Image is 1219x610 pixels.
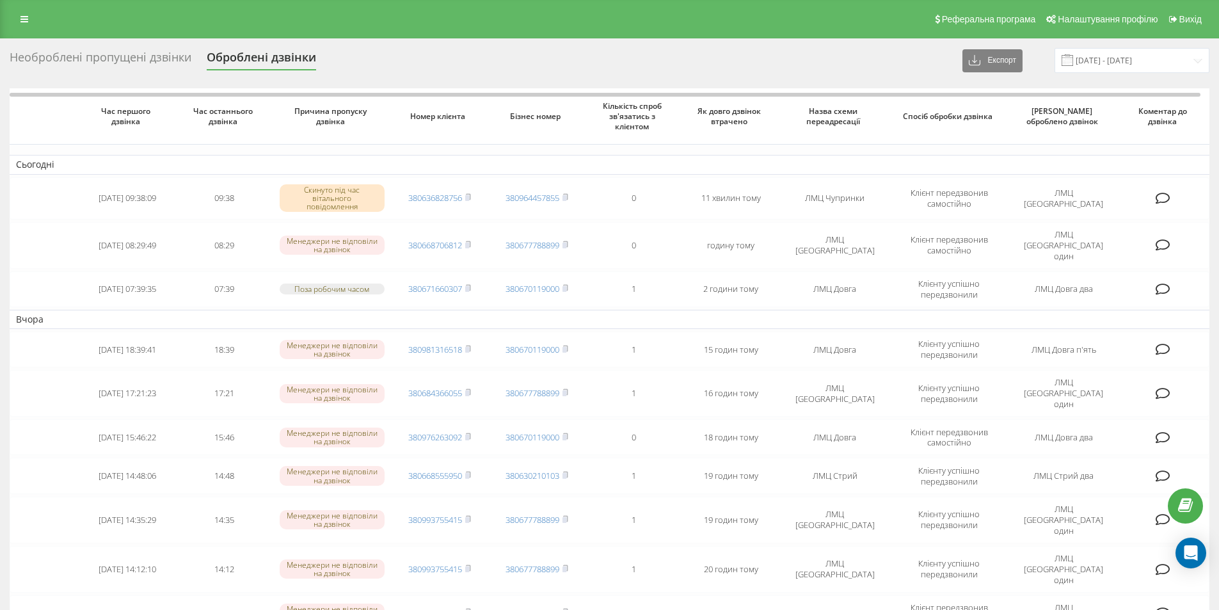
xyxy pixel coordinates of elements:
[280,184,385,213] div: Скинуто під час вітального повідомлення
[585,332,682,367] td: 1
[779,419,890,455] td: ЛМЦ Довга
[506,192,559,204] a: 380964457855
[890,222,1008,269] td: Клієнт передзвонив самостійно
[779,332,890,367] td: ЛМЦ Довга
[408,283,462,294] a: 380671660307
[408,563,462,575] a: 380993755415
[506,514,559,526] a: 380677788899
[285,106,379,126] span: Причина пропуску дзвінка
[79,546,176,593] td: [DATE] 14:12:10
[890,546,1008,593] td: Клієнту успішно передзвонили
[682,370,779,417] td: 16 годин тому
[890,370,1008,417] td: Клієнту успішно передзвонили
[779,458,890,494] td: ЛМЦ Стрий
[779,370,890,417] td: ЛМЦ [GEOGRAPHIC_DATA]
[1008,271,1119,307] td: ЛМЦ Довга два
[779,271,890,307] td: ЛМЦ Довга
[890,419,1008,455] td: Клієнт передзвонив самостійно
[506,470,559,481] a: 380630210103
[280,559,385,579] div: Менеджери не відповіли на дзвінок
[1008,497,1119,543] td: ЛМЦ [GEOGRAPHIC_DATA] один
[1129,106,1199,126] span: Коментар до дзвінка
[890,271,1008,307] td: Клієнту успішно передзвонили
[585,177,682,220] td: 0
[506,387,559,399] a: 380677788899
[1008,458,1119,494] td: ЛМЦ Стрий два
[506,283,559,294] a: 380670119000
[585,546,682,593] td: 1
[498,111,575,122] span: Бізнес номер
[506,344,559,355] a: 380670119000
[1058,14,1158,24] span: Налаштування профілю
[585,271,682,307] td: 1
[585,497,682,543] td: 1
[79,177,176,220] td: [DATE] 09:38:09
[779,177,890,220] td: ЛМЦ Чупринки
[79,222,176,269] td: [DATE] 08:29:49
[585,458,682,494] td: 1
[1175,538,1206,568] div: Open Intercom Messenger
[585,419,682,455] td: 0
[187,106,263,126] span: Час останнього дзвінка
[1008,419,1119,455] td: ЛМЦ Довга два
[506,563,559,575] a: 380677788899
[280,340,385,359] div: Менеджери не відповіли на дзвінок
[79,271,176,307] td: [DATE] 07:39:35
[176,370,273,417] td: 17:21
[682,497,779,543] td: 19 годин тому
[10,310,1209,329] td: Вчора
[902,111,997,122] span: Спосіб обробки дзвінка
[408,387,462,399] a: 380684366055
[280,236,385,255] div: Менеджери не відповіли на дзвінок
[962,49,1023,72] button: Експорт
[79,332,176,367] td: [DATE] 18:39:41
[1179,14,1202,24] span: Вихід
[1019,106,1108,126] span: [PERSON_NAME] оброблено дзвінок
[408,344,462,355] a: 380981316518
[779,497,890,543] td: ЛМЦ [GEOGRAPHIC_DATA]
[506,239,559,251] a: 380677788899
[942,14,1036,24] span: Реферальна програма
[682,546,779,593] td: 20 годин тому
[890,497,1008,543] td: Клієнту успішно передзвонили
[890,177,1008,220] td: Клієнт передзвонив самостійно
[596,101,672,131] span: Кількість спроб зв'язатись з клієнтом
[90,106,166,126] span: Час першого дзвінка
[280,428,385,447] div: Менеджери не відповіли на дзвінок
[176,419,273,455] td: 15:46
[682,332,779,367] td: 15 годин тому
[693,106,769,126] span: Як довго дзвінок втрачено
[280,510,385,529] div: Менеджери не відповіли на дзвінок
[176,222,273,269] td: 08:29
[682,271,779,307] td: 2 години тому
[79,497,176,543] td: [DATE] 14:35:29
[10,51,191,70] div: Необроблені пропущені дзвінки
[176,458,273,494] td: 14:48
[280,284,385,294] div: Поза робочим часом
[79,458,176,494] td: [DATE] 14:48:06
[207,51,316,70] div: Оброблені дзвінки
[779,546,890,593] td: ЛМЦ [GEOGRAPHIC_DATA]
[176,177,273,220] td: 09:38
[10,155,1209,174] td: Сьогодні
[408,239,462,251] a: 380668706812
[402,111,478,122] span: Номер клієнта
[176,546,273,593] td: 14:12
[280,384,385,403] div: Менеджери не відповіли на дзвінок
[890,332,1008,367] td: Клієнту успішно передзвонили
[682,177,779,220] td: 11 хвилин тому
[176,332,273,367] td: 18:39
[408,514,462,526] a: 380993755415
[408,431,462,443] a: 380976263092
[1008,370,1119,417] td: ЛМЦ [GEOGRAPHIC_DATA] один
[779,222,890,269] td: ЛМЦ [GEOGRAPHIC_DATA]
[585,222,682,269] td: 0
[408,470,462,481] a: 380668555950
[79,370,176,417] td: [DATE] 17:21:23
[79,419,176,455] td: [DATE] 15:46:22
[280,466,385,485] div: Менеджери не відповіли на дзвінок
[1008,546,1119,593] td: ЛМЦ [GEOGRAPHIC_DATA] один
[682,419,779,455] td: 18 годин тому
[682,222,779,269] td: годину тому
[585,370,682,417] td: 1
